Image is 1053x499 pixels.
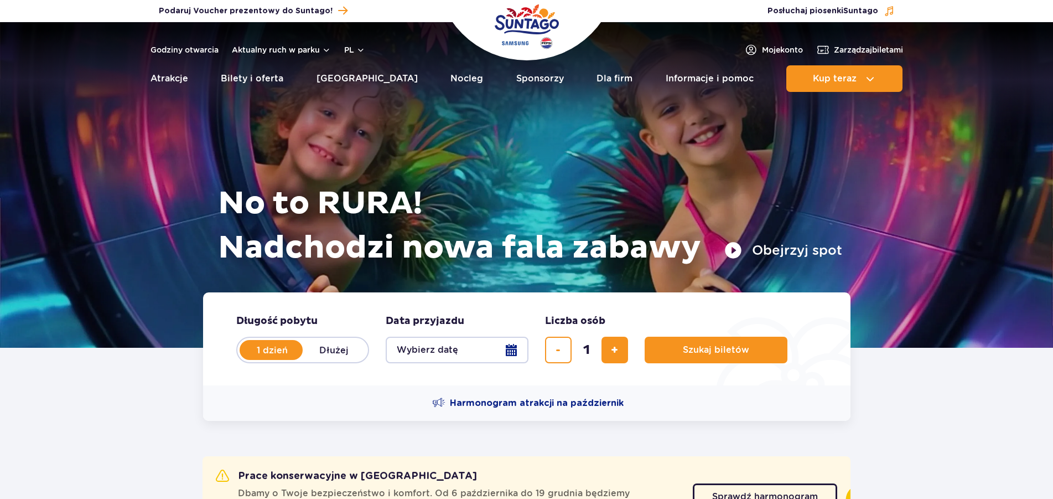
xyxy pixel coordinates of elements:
[450,397,624,409] span: Harmonogram atrakcji na październik
[450,65,483,92] a: Nocleg
[545,337,572,363] button: usuń bilet
[159,3,347,18] a: Podaruj Voucher prezentowy do Suntago!
[573,337,600,363] input: liczba biletów
[203,292,850,385] form: Planowanie wizyty w Park of Poland
[786,65,902,92] button: Kup teraz
[236,315,318,328] span: Długość pobytu
[151,65,188,92] a: Atrakcje
[232,45,331,54] button: Aktualny ruch w parku
[666,65,754,92] a: Informacje i pomoc
[432,397,624,410] a: Harmonogram atrakcji na październik
[645,337,787,363] button: Szukaj biletów
[516,65,564,92] a: Sponsorzy
[344,44,365,55] button: pl
[221,65,283,92] a: Bilety i oferta
[724,241,842,259] button: Obejrzyj spot
[767,6,878,17] span: Posłuchaj piosenki
[216,470,477,483] h2: Prace konserwacyjne w [GEOGRAPHIC_DATA]
[683,345,749,355] span: Szukaj biletów
[744,43,803,56] a: Mojekonto
[241,338,304,362] label: 1 dzień
[816,43,903,56] a: Zarządzajbiletami
[151,44,219,55] a: Godziny otwarcia
[386,337,528,363] button: Wybierz datę
[843,7,878,15] span: Suntago
[601,337,628,363] button: dodaj bilet
[386,315,464,328] span: Data przyjazdu
[767,6,895,17] button: Posłuchaj piosenkiSuntago
[834,44,903,55] span: Zarządzaj biletami
[596,65,632,92] a: Dla firm
[317,65,418,92] a: [GEOGRAPHIC_DATA]
[762,44,803,55] span: Moje konto
[813,74,857,84] span: Kup teraz
[159,6,333,17] span: Podaruj Voucher prezentowy do Suntago!
[303,338,366,362] label: Dłużej
[218,182,842,270] h1: No to RURA! Nadchodzi nowa fala zabawy
[545,315,605,328] span: Liczba osób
